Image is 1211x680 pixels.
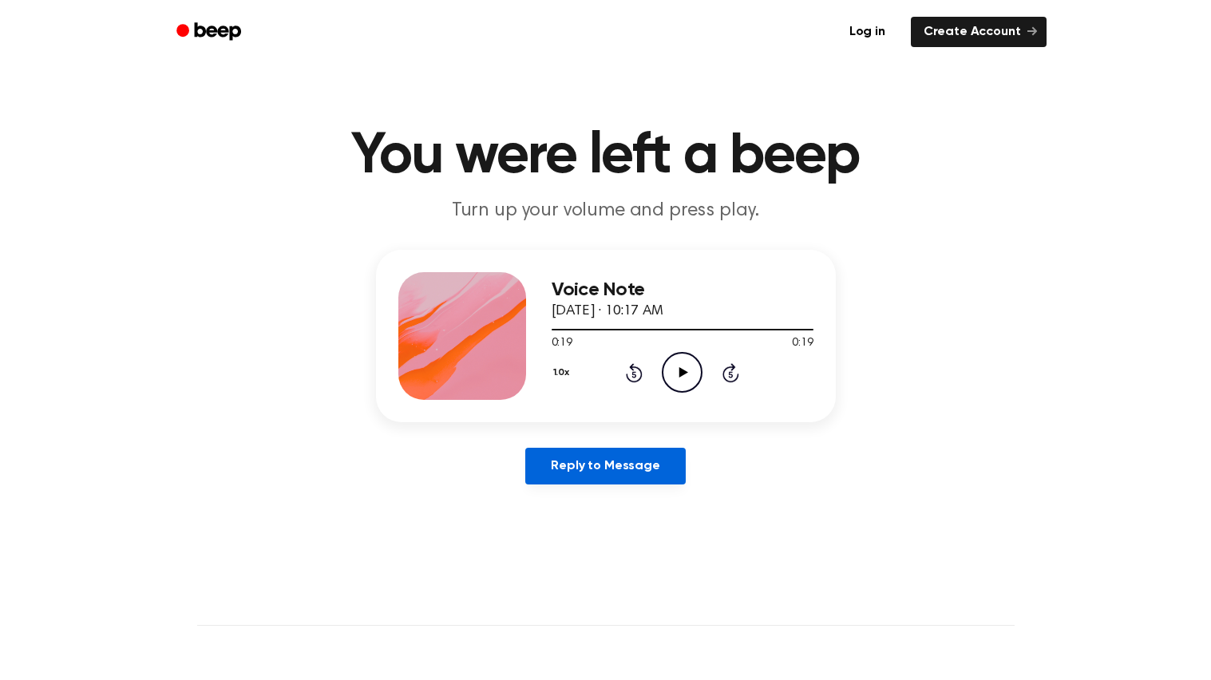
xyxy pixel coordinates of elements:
span: 0:19 [552,335,572,352]
h1: You were left a beep [197,128,1015,185]
h3: Voice Note [552,279,813,301]
span: [DATE] · 10:17 AM [552,304,663,318]
a: Reply to Message [525,448,685,484]
a: Beep [165,17,255,48]
p: Turn up your volume and press play. [299,198,912,224]
a: Log in [833,14,901,50]
span: 0:19 [792,335,813,352]
button: 1.0x [552,359,576,386]
a: Create Account [911,17,1047,47]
